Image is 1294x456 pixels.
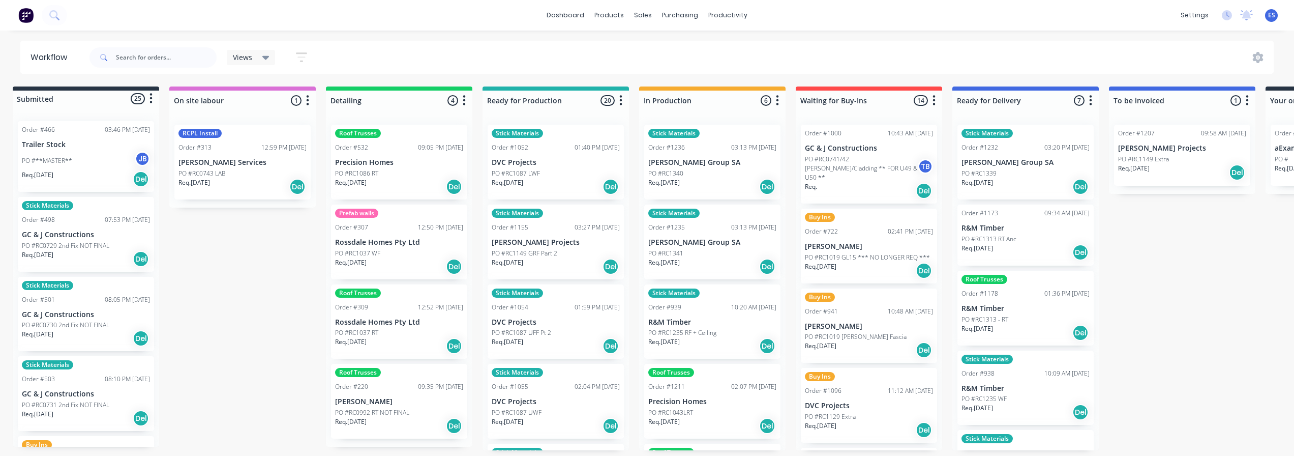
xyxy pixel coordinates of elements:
p: PO # [1275,155,1288,164]
div: 10:43 AM [DATE] [888,129,933,138]
p: PO #RC0731 2nd Fix NOT FINAL [22,401,109,410]
div: products [589,8,629,23]
p: Req. [DATE] [961,324,993,333]
div: Order #498 [22,215,55,224]
input: Search for orders... [116,47,217,68]
p: PO #RC1043LRT [648,408,693,417]
div: Roof Trusses [961,275,1007,284]
p: PO #RC1149 Extra [1118,155,1169,164]
div: Del [916,183,932,199]
div: Prefab wallsOrder #30712:50 PM [DATE]Rossdale Homes Pty LtdPO #RC1037 WFReq.[DATE]Del [331,205,467,279]
div: 09:05 PM [DATE] [418,143,463,152]
p: [PERSON_NAME] [335,397,463,406]
div: Del [133,171,149,187]
div: Stick MaterialsOrder #123503:13 PM [DATE][PERSON_NAME] Group SAPO #RC1341Req.[DATE]Del [644,205,780,279]
span: ES [1268,11,1275,20]
div: Stick Materials [22,201,73,210]
div: Order #503 [22,375,55,384]
div: Order #120709:58 AM [DATE][PERSON_NAME] ProjectsPO #RC1149 ExtraReq.[DATE]Del [1114,125,1250,186]
p: DVC Projects [805,402,933,410]
p: Req. [DATE] [335,258,367,267]
p: Precision Homes [648,397,776,406]
p: Precision Homes [335,158,463,167]
p: Rossdale Homes Pty Ltd [335,238,463,247]
p: PO #RC1341 [648,249,683,258]
div: 12:52 PM [DATE] [418,303,463,312]
div: Prefab walls [335,209,378,218]
div: Buy InsOrder #94110:48 AM [DATE][PERSON_NAME]PO #RC1019 [PERSON_NAME] FasciaReq.[DATE]Del [801,289,937,363]
p: PO #RC0741/42 [PERSON_NAME]/Cladding ** FOR U49 & U50 ** [805,155,918,182]
div: Roof Trusses [335,289,381,298]
div: 09:34 AM [DATE] [1044,209,1090,218]
a: dashboard [541,8,589,23]
div: Del [916,263,932,279]
div: Order #532 [335,143,368,152]
div: Roof TrussesOrder #121102:07 PM [DATE]Precision HomesPO #RC1043LRTReq.[DATE]Del [644,364,780,439]
p: Rossdale Homes Pty Ltd [335,318,463,327]
p: Req. [DATE] [335,178,367,187]
div: Stick MaterialsOrder #50108:05 PM [DATE]GC & J ConstructionsPO #RC0730 2nd Fix NOT FINALReq.[DATE... [18,277,154,352]
div: Stick Materials [492,289,543,298]
div: 02:07 PM [DATE] [731,382,776,391]
p: PO #RC1087 UWF [492,408,541,417]
p: Req. [DATE] [178,178,210,187]
div: Order #1236 [648,143,685,152]
p: R&M Timber [961,224,1090,233]
div: Order #939 [648,303,681,312]
div: Del [289,179,306,195]
div: Del [133,410,149,426]
div: Order #501 [22,295,55,304]
div: Roof TrussesOrder #30912:52 PM [DATE]Rossdale Homes Pty LtdPO #RC1037 RTReq.[DATE]Del [331,284,467,359]
div: 07:53 PM [DATE] [105,215,150,224]
p: [PERSON_NAME] Projects [1118,144,1246,153]
div: Order #466 [22,125,55,134]
div: Del [1072,244,1089,261]
div: 02:04 PM [DATE] [575,382,620,391]
p: Req. [DATE] [648,178,680,187]
p: Req. [DATE] [961,244,993,253]
div: Stick Materials [961,355,1013,364]
div: Stick Materials [648,289,700,298]
div: Order #1054 [492,303,528,312]
p: R&M Timber [648,318,776,327]
div: Stick MaterialsOrder #93910:20 AM [DATE]R&M TimberPO #RC1235 RF + CeilingReq.[DATE]Del [644,284,780,359]
div: 12:59 PM [DATE] [261,143,307,152]
div: purchasing [657,8,703,23]
div: Stick MaterialsOrder #123603:13 PM [DATE][PERSON_NAME] Group SAPO #RC1340Req.[DATE]Del [644,125,780,199]
div: Order #941 [805,307,838,316]
p: Req. [DATE] [492,337,523,347]
div: Del [759,418,775,434]
img: Factory [18,8,34,23]
div: Order #117309:34 AM [DATE]R&M TimberPO #RC1313 RT AncReq.[DATE]Del [957,205,1094,266]
div: Stick Materials [961,434,1013,443]
div: Stick MaterialsOrder #123203:20 PM [DATE][PERSON_NAME] Group SAPO #RC1339Req.[DATE]Del [957,125,1094,199]
p: PO #RC1235 WF [961,394,1007,404]
div: Order #938 [961,369,995,378]
div: Order #1207 [1118,129,1155,138]
p: PO #RC1037 WF [335,249,380,258]
p: Req. [DATE] [648,417,680,426]
div: Order #1211 [648,382,685,391]
div: Order #313 [178,143,212,152]
div: Del [446,418,462,434]
div: Workflow [31,51,72,64]
div: Del [1072,179,1089,195]
p: PO #RC1339 [961,169,997,178]
p: Req. [DATE] [805,262,836,271]
div: Del [446,338,462,354]
div: Order #220 [335,382,368,391]
div: Del [133,330,149,347]
p: R&M Timber [961,304,1090,313]
div: Order #307 [335,223,368,232]
div: 10:20 AM [DATE] [731,303,776,312]
p: DVC Projects [492,318,620,327]
div: Stick MaterialsOrder #105401:59 PM [DATE]DVC ProjectsPO #RC1087 UFF Pt 2Req.[DATE]Del [488,284,624,359]
div: Roof TrussesOrder #22009:35 PM [DATE][PERSON_NAME]PO #RC0992 RT NOT FINALReq.[DATE]Del [331,364,467,439]
div: Stick MaterialsOrder #105201:40 PM [DATE]DVC ProjectsPO #RC1087 LWFReq.[DATE]Del [488,125,624,199]
p: Req. [DATE] [961,404,993,413]
div: Order #309 [335,303,368,312]
div: Buy Ins [22,440,52,449]
p: R&M Timber [961,384,1090,393]
div: RCPL Install [178,129,222,138]
div: Stick MaterialsOrder #49807:53 PM [DATE]GC & J ConstructionsPO #RC0729 2nd Fix NOT FINALReq.[DATE... [18,197,154,272]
